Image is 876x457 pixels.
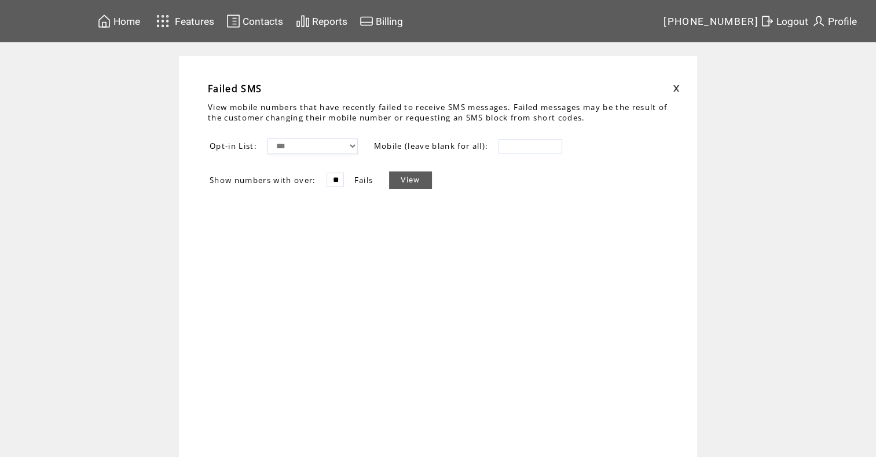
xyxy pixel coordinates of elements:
[294,12,349,30] a: Reports
[358,12,405,30] a: Billing
[758,12,810,30] a: Logout
[151,10,217,32] a: Features
[374,141,489,151] span: Mobile (leave blank for all):
[776,16,808,27] span: Logout
[664,16,758,27] span: [PHONE_NUMBER]
[225,12,285,30] a: Contacts
[828,16,857,27] span: Profile
[96,12,142,30] a: Home
[312,16,347,27] span: Reports
[810,12,859,30] a: Profile
[360,14,373,28] img: creidtcard.svg
[153,12,173,31] img: features.svg
[243,16,283,27] span: Contacts
[389,171,431,189] a: View
[113,16,140,27] span: Home
[296,14,310,28] img: chart.svg
[210,175,316,185] span: Show numbers with over:
[208,82,262,95] span: Failed SMS
[208,102,668,123] span: View mobile numbers that have recently failed to receive SMS messages. Failed messages may be the...
[210,141,257,151] span: Opt-in List:
[175,16,214,27] span: Features
[354,175,373,185] span: Fails
[812,14,826,28] img: profile.svg
[97,14,111,28] img: home.svg
[226,14,240,28] img: contacts.svg
[376,16,403,27] span: Billing
[760,14,774,28] img: exit.svg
